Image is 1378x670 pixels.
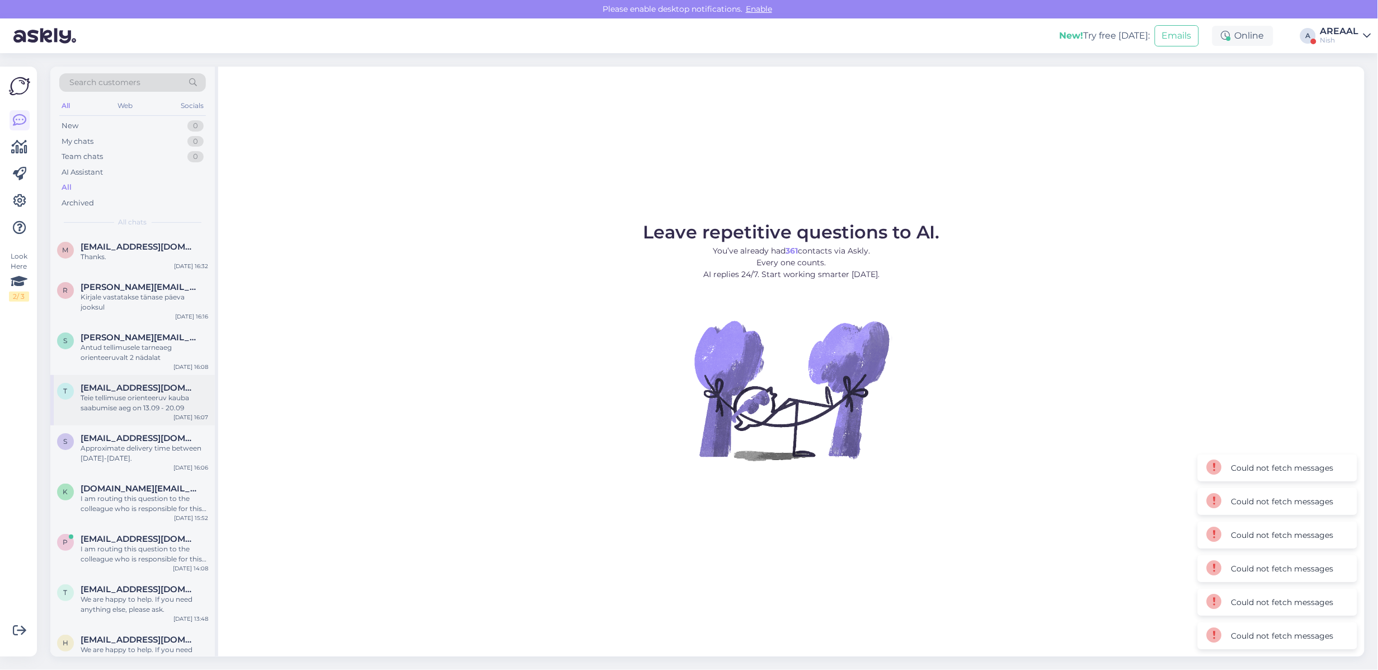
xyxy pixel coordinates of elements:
[62,120,78,132] div: New
[1231,563,1334,575] div: Could not fetch messages
[81,594,208,615] div: We are happy to help. If you need anything else, please ask.
[174,262,208,270] div: [DATE] 16:32
[1231,630,1334,642] div: Could not fetch messages
[9,251,29,302] div: Look Here
[69,77,140,88] span: Search customers
[643,221,940,243] span: Leave repetitive questions to AI.
[62,167,103,178] div: AI Assistant
[62,198,94,209] div: Archived
[174,514,208,522] div: [DATE] 15:52
[63,488,68,496] span: k
[173,463,208,472] div: [DATE] 16:06
[178,99,206,113] div: Socials
[1212,26,1273,46] div: Online
[173,363,208,371] div: [DATE] 16:08
[786,246,798,256] b: 361
[81,584,197,594] span: tharinduug@gmail.com
[1320,36,1359,45] div: Nish
[63,286,68,294] span: r
[9,76,30,97] img: Askly Logo
[175,312,208,321] div: [DATE] 16:16
[81,645,208,665] div: We are happy to help. If you need anything else, please ask.
[62,151,103,162] div: Team chats
[59,99,72,113] div: All
[116,99,135,113] div: Web
[64,387,68,395] span: t
[81,484,197,494] span: kangoll.online@gmail.com
[1231,462,1334,474] div: Could not fetch messages
[742,4,775,14] span: Enable
[63,246,69,254] span: m
[187,120,204,132] div: 0
[1300,28,1316,44] div: A
[1060,30,1084,41] b: New!
[64,336,68,345] span: s
[187,151,204,162] div: 0
[62,182,72,193] div: All
[643,245,940,280] p: You’ve already had contacts via Askly. Every one counts. AI replies 24/7. Start working smarter [...
[1320,27,1359,36] div: AREAAL
[81,242,197,252] span: mehmetttoral@yahoo.com
[1231,597,1334,608] div: Could not fetch messages
[691,289,892,491] img: No Chat active
[81,393,208,413] div: Teie tellimuse orienteeruv kauba saabumise aeg on 13.09 - 20.09
[1231,530,1334,541] div: Could not fetch messages
[81,383,197,393] span: triinuke87@gmail.com
[81,343,208,363] div: Antud tellimusele tarneaeg orienteeruvalt 2 nädalat
[81,252,208,262] div: Thanks.
[81,534,197,544] span: paigaldus4you@gmail.com
[81,433,197,443] span: smedia.europe@gmail.com
[1060,29,1150,43] div: Try free [DATE]:
[81,635,197,645] span: hikelegend@gmail.com
[81,544,208,564] div: I am routing this question to the colleague who is responsible for this topic. The reply might ta...
[187,136,204,147] div: 0
[81,292,208,312] div: Kirjale vastatakse tänase päeva jooksul
[1320,27,1371,45] a: AREAALNish
[9,292,29,302] div: 2 / 3
[81,332,197,343] span: stanislav.pupkevits@gmail.com
[173,615,208,623] div: [DATE] 13:48
[81,494,208,514] div: I am routing this question to the colleague who is responsible for this topic. The reply might ta...
[173,564,208,573] div: [DATE] 14:08
[64,437,68,446] span: s
[1155,25,1199,46] button: Emails
[119,217,147,227] span: All chats
[63,639,68,647] span: h
[81,443,208,463] div: Approximate delivery time between [DATE]-[DATE].
[62,136,93,147] div: My chats
[173,413,208,421] div: [DATE] 16:07
[63,538,68,546] span: p
[81,282,197,292] span: roland.taklai@gmail.com
[64,588,68,597] span: t
[1231,496,1334,508] div: Could not fetch messages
